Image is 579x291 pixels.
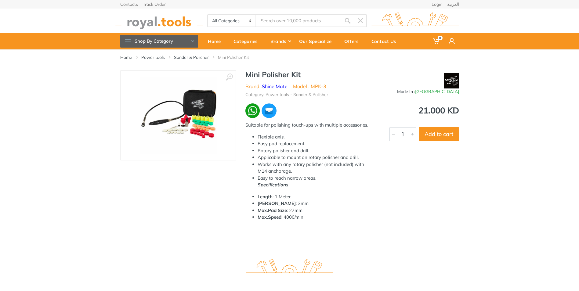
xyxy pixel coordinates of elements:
a: Our Specialize [295,33,340,49]
li: : 4000/min [258,214,371,221]
a: Login [432,2,442,6]
li: Works with any rotary polisher (not included) with M14 anchorage. [258,161,371,175]
strong: [PERSON_NAME] [258,200,296,206]
img: Royal Tools - Mini Polisher Kit [140,77,217,154]
strong: Max.Speed [258,214,281,220]
strong: Max.Pad Size [258,207,287,213]
img: ma.webp [261,103,277,119]
strong: Specifications [258,182,288,188]
div: Made In : [389,88,459,95]
span: 0 [438,36,443,40]
strong: Length [258,194,273,199]
span: [GEOGRAPHIC_DATA] [415,89,459,94]
a: Power tools [141,54,165,60]
a: Shine Mate [262,83,288,89]
div: Home [204,35,229,48]
nav: breadcrumb [120,54,459,60]
li: : 3mm [258,200,371,207]
img: royal.tools Logo [115,13,203,29]
button: Shop By Category [120,35,198,48]
a: Categories [229,33,266,49]
a: العربية [447,2,459,6]
li: Easy pad replacement. [258,140,371,147]
img: Shine Mate [444,73,459,88]
li: Category: Power tools - Sander & Polisher [245,92,328,98]
select: Category [208,15,256,27]
img: royal.tools Logo [246,259,333,276]
a: 0 [429,33,444,49]
li: Mini Polisher Kit [218,54,258,60]
button: Add to cart [419,127,459,141]
a: Sander & Polisher [174,54,209,60]
li: Easy to reach narrow areas. [258,175,371,189]
li: Applicable to mount on rotary polisher and drill. [258,154,371,161]
a: Track Order [143,2,166,6]
h1: Mini Polisher Kit [245,70,371,79]
a: Offers [340,33,367,49]
li: Rotary polisher and drill. [258,147,371,154]
div: Offers [340,35,367,48]
div: 21.000 KD [389,106,459,115]
div: Brands [266,35,295,48]
li: : 1 Meter [258,193,371,200]
div: Our Specialize [295,35,340,48]
div: Categories [229,35,266,48]
a: Contact Us [367,33,405,49]
img: royal.tools Logo [371,13,459,29]
div: Contact Us [367,35,405,48]
li: Flexible axis. [258,134,371,141]
li: Model : MPK-3 [293,83,326,90]
li: : 27mm [258,207,371,214]
a: Home [204,33,229,49]
p: Suitable for polishing touch-ups with multiple accessories. [245,122,371,129]
a: Contacts [120,2,138,6]
li: Brand : [245,83,288,90]
input: Site search [255,14,341,27]
img: wa.webp [245,103,260,118]
a: Home [120,54,132,60]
